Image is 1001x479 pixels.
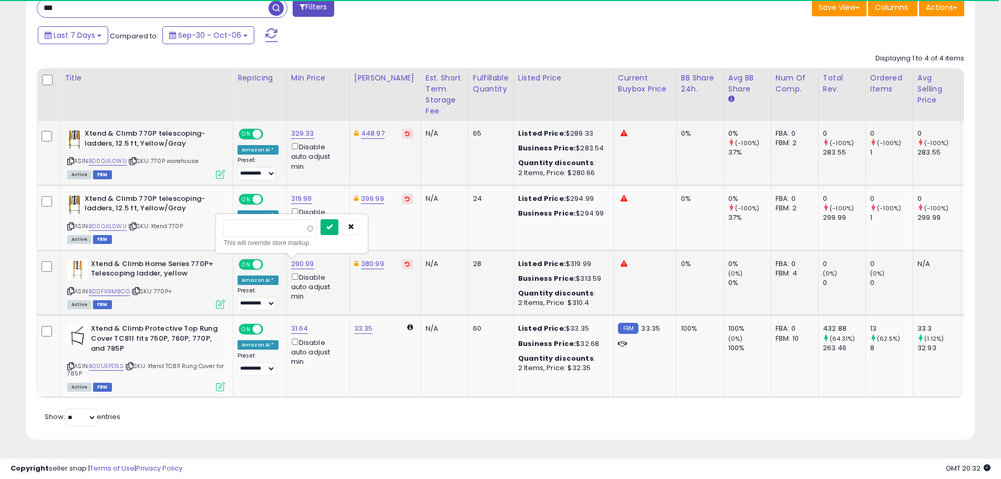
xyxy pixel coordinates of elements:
[681,194,716,203] div: 0%
[681,129,716,138] div: 0%
[875,2,908,13] span: Columns
[877,139,901,147] small: (-100%)
[728,148,771,157] div: 37%
[518,273,576,283] b: Business Price:
[11,464,182,474] div: seller snap | |
[67,235,91,244] span: All listings currently available for purchase on Amazon
[681,73,719,95] div: BB Share 24h.
[728,334,743,343] small: (0%)
[354,323,373,334] a: 33.35
[823,148,865,157] div: 283.55
[917,324,960,333] div: 33.3
[67,300,91,309] span: All listings currently available for purchase on Amazon
[924,334,944,343] small: (1.12%)
[354,195,358,202] i: This overrides the store level Dynamic Max Price for this listing
[291,193,312,204] a: 319.99
[870,148,913,157] div: 1
[518,289,605,298] div: :
[518,339,576,349] b: Business Price:
[473,324,505,333] div: 60
[67,324,88,345] img: 41pRM5qkQnL._SL40_.jpg
[728,343,771,353] div: 100%
[291,271,342,302] div: Disable auto adjust min
[54,30,95,40] span: Last 7 Days
[291,128,314,139] a: 329.33
[728,269,743,278] small: (0%)
[518,274,605,283] div: $313.59
[823,269,838,278] small: (0%)
[823,73,861,95] div: Total Rev.
[291,73,345,84] div: Min Price
[240,260,253,269] span: ON
[240,195,253,203] span: ON
[776,138,810,148] div: FBM: 2
[518,158,605,168] div: :
[870,194,913,203] div: 0
[291,323,308,334] a: 31.64
[917,213,960,222] div: 299.99
[473,194,505,203] div: 24
[262,130,278,139] span: OFF
[291,259,314,269] a: 290.99
[518,144,605,153] div: $283.54
[823,278,865,288] div: 0
[238,145,278,155] div: Amazon AI *
[917,259,952,269] div: N/A
[67,194,225,243] div: ASIN:
[870,278,913,288] div: 0
[823,343,865,353] div: 263.46
[473,129,505,138] div: 65
[877,204,901,212] small: (-100%)
[518,259,605,269] div: $319.99
[728,73,767,95] div: Avg BB Share
[238,287,278,311] div: Preset:
[354,260,358,267] i: This overrides the store level Dynamic Max Price for this listing
[238,210,278,220] div: Amazon AI *
[823,259,865,269] div: 0
[178,30,241,40] span: Sep-30 - Oct-06
[518,288,594,298] b: Quantity discounts
[728,95,735,104] small: Avg BB Share.
[641,323,660,333] span: 33.35
[917,343,960,353] div: 32.93
[67,129,225,178] div: ASIN:
[67,383,91,392] span: All listings currently available for purchase on Amazon
[518,363,605,373] div: 2 Items, Price: $32.35
[518,354,605,363] div: :
[238,276,278,285] div: Amazon AI *
[361,193,384,204] a: 399.99
[735,139,759,147] small: (-100%)
[776,203,810,213] div: FBM: 2
[518,209,605,218] div: $294.99
[89,287,130,296] a: B00FX9M8CG
[518,129,605,138] div: $289.33
[917,194,960,203] div: 0
[89,362,123,371] a: B001JEPD5S
[91,259,219,281] b: Xtend & Climb Home Series 770P+ Telescoping ladder, yellow
[728,194,771,203] div: 0%
[85,129,212,151] b: Xtend & Climb 770P telescoping-ladders, 12.5 ft, Yellow/Gray
[877,334,900,343] small: (62.5%)
[426,259,460,269] div: N/A
[238,157,278,180] div: Preset:
[291,206,342,237] div: Disable auto adjust min
[776,194,810,203] div: FBA: 0
[518,298,605,308] div: 2 Items, Price: $310.4
[518,73,609,84] div: Listed Price
[361,128,385,139] a: 448.97
[89,157,127,166] a: B000JIL0WU
[361,259,384,269] a: 380.99
[67,129,82,150] img: 41bHIxHACrL._SL40_.jpg
[875,54,964,64] div: Displaying 1 to 4 of 4 items
[776,334,810,343] div: FBM: 10
[67,259,225,308] div: ASIN:
[110,31,158,41] span: Compared to:
[776,129,810,138] div: FBA: 0
[136,463,182,473] a: Privacy Policy
[870,324,913,333] div: 13
[728,129,771,138] div: 0%
[85,194,212,216] b: Xtend & Climb 770P telescoping-ladders, 12.5 ft, Yellow/Gray
[870,213,913,222] div: 1
[238,340,278,350] div: Amazon AI *
[162,26,254,44] button: Sep-30 - Oct-06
